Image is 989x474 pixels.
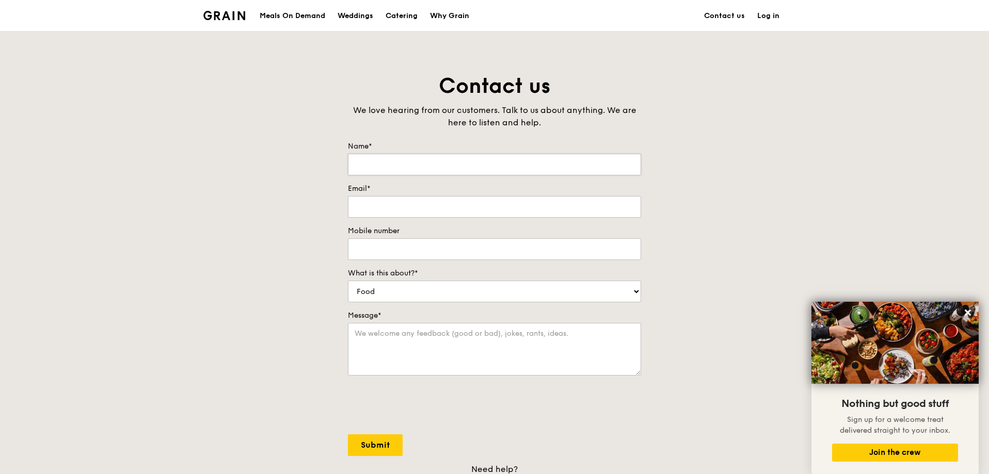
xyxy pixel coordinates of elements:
[840,415,950,435] span: Sign up for a welcome treat delivered straight to your inbox.
[348,104,641,129] div: We love hearing from our customers. Talk to us about anything. We are here to listen and help.
[379,1,424,31] a: Catering
[348,268,641,279] label: What is this about?*
[348,310,641,321] label: Message*
[348,141,641,152] label: Name*
[430,1,469,31] div: Why Grain
[203,11,245,20] img: Grain
[338,1,373,31] div: Weddings
[841,398,949,410] span: Nothing but good stuff
[348,386,505,426] iframe: reCAPTCHA
[832,444,958,462] button: Join the crew
[348,434,403,456] input: Submit
[348,226,641,236] label: Mobile number
[960,304,976,321] button: Close
[260,1,325,31] div: Meals On Demand
[751,1,786,31] a: Log in
[331,1,379,31] a: Weddings
[348,72,641,100] h1: Contact us
[811,302,979,384] img: DSC07876-Edit02-Large.jpeg
[348,184,641,194] label: Email*
[424,1,475,31] a: Why Grain
[698,1,751,31] a: Contact us
[386,1,418,31] div: Catering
